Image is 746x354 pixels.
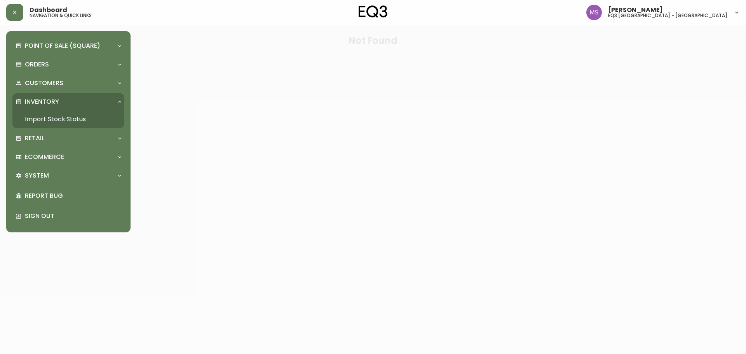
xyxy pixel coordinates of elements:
div: Ecommerce [12,148,124,166]
div: Report Bug [12,186,124,206]
img: logo [359,5,387,18]
p: Retail [25,134,44,143]
p: Customers [25,79,63,87]
p: System [25,171,49,180]
div: Customers [12,75,124,92]
div: Orders [12,56,124,73]
div: Point of Sale (Square) [12,37,124,54]
h5: navigation & quick links [30,13,92,18]
a: Import Stock Status [12,110,124,128]
div: Sign Out [12,206,124,226]
p: Report Bug [25,192,121,200]
span: [PERSON_NAME] [608,7,663,13]
div: System [12,167,124,184]
div: Inventory [12,93,124,110]
p: Point of Sale (Square) [25,42,100,50]
p: Sign Out [25,212,121,220]
div: Retail [12,130,124,147]
p: Ecommerce [25,153,64,161]
img: 1b6e43211f6f3cc0b0729c9049b8e7af [586,5,602,20]
p: Inventory [25,98,59,106]
span: Dashboard [30,7,67,13]
h5: eq3 [GEOGRAPHIC_DATA] - [GEOGRAPHIC_DATA] [608,13,727,18]
p: Orders [25,60,49,69]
